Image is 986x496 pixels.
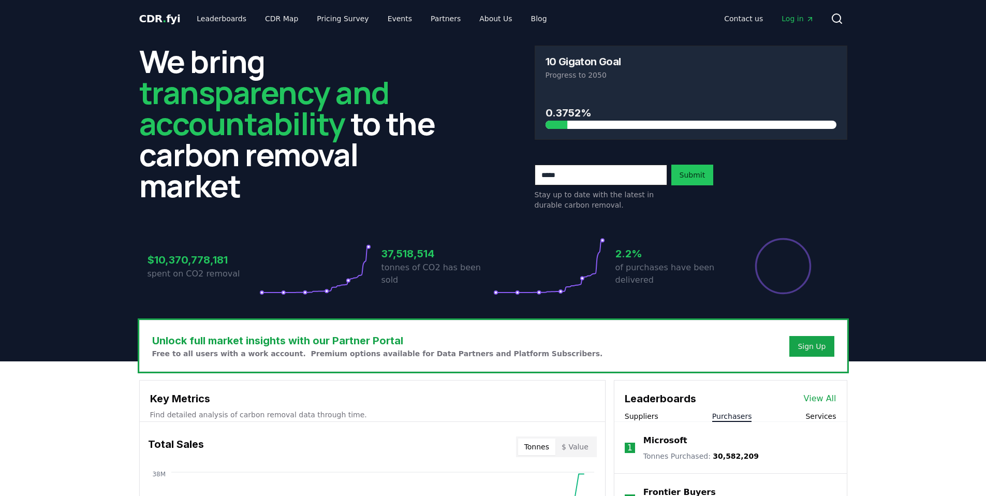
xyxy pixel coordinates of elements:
[798,341,826,352] a: Sign Up
[152,333,603,348] h3: Unlock full market insights with our Partner Portal
[712,411,752,421] button: Purchasers
[150,391,595,406] h3: Key Metrics
[308,9,377,28] a: Pricing Survey
[152,471,166,478] tspan: 38M
[381,246,493,261] h3: 37,518,514
[148,436,204,457] h3: Total Sales
[163,12,166,25] span: .
[148,268,259,280] p: spent on CO2 removal
[713,452,759,460] span: 30,582,209
[615,246,727,261] h3: 2.2%
[782,13,814,24] span: Log in
[789,336,834,357] button: Sign Up
[773,9,822,28] a: Log in
[188,9,255,28] a: Leaderboards
[625,391,696,406] h3: Leaderboards
[518,439,555,455] button: Tonnes
[148,252,259,268] h3: $10,370,778,181
[754,237,812,295] div: Percentage of sales delivered
[535,189,667,210] p: Stay up to date with the latest in durable carbon removal.
[139,11,181,26] a: CDR.fyi
[804,392,836,405] a: View All
[615,261,727,286] p: of purchases have been delivered
[150,410,595,420] p: Find detailed analysis of carbon removal data through time.
[139,12,181,25] span: CDR fyi
[671,165,714,185] button: Submit
[379,9,420,28] a: Events
[716,9,771,28] a: Contact us
[471,9,520,28] a: About Us
[716,9,822,28] nav: Main
[546,56,621,67] h3: 10 Gigaton Goal
[139,71,389,144] span: transparency and accountability
[139,46,452,201] h2: We bring to the carbon removal market
[555,439,595,455] button: $ Value
[422,9,469,28] a: Partners
[546,70,836,80] p: Progress to 2050
[523,9,555,28] a: Blog
[188,9,555,28] nav: Main
[152,348,603,359] p: Free to all users with a work account. Premium options available for Data Partners and Platform S...
[643,434,687,447] a: Microsoft
[805,411,836,421] button: Services
[546,105,836,121] h3: 0.3752%
[381,261,493,286] p: tonnes of CO2 has been sold
[643,451,759,461] p: Tonnes Purchased :
[257,9,306,28] a: CDR Map
[627,442,632,454] p: 1
[625,411,658,421] button: Suppliers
